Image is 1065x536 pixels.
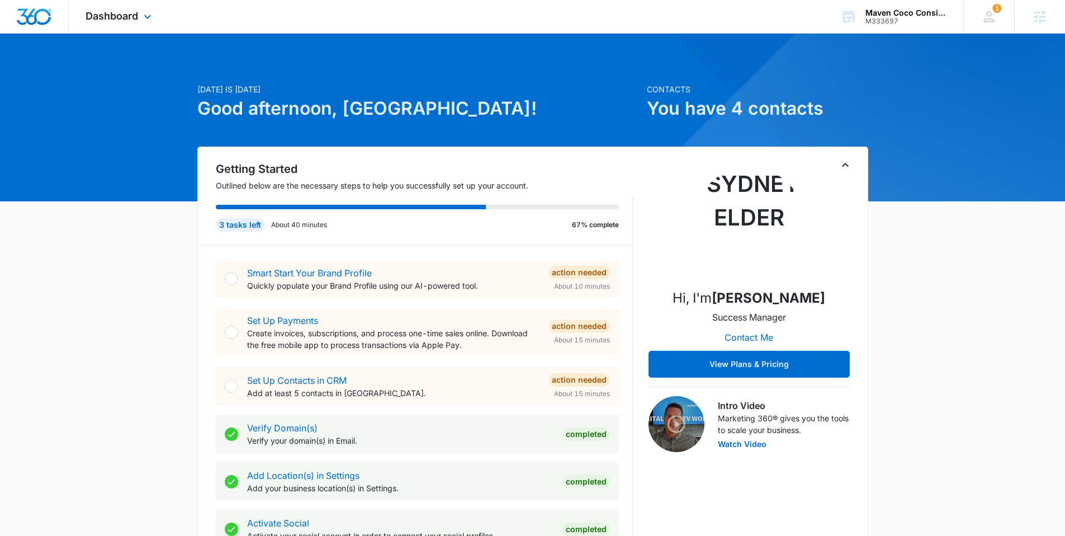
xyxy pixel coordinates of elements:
p: Outlined below are the necessary steps to help you successfully set up your account. [216,180,633,191]
p: Create invoices, subscriptions, and process one-time sales online. Download the free mobile app t... [247,327,539,351]
a: Activate Social [247,518,309,529]
div: Action Needed [548,266,610,279]
a: Verify Domain(s) [247,422,318,434]
a: Set Up Contacts in CRM [247,375,347,386]
div: Action Needed [548,373,610,387]
button: View Plans & Pricing [649,351,850,378]
p: Add your business location(s) in Settings. [247,482,553,494]
p: Success Manager [712,311,786,324]
div: Completed [562,523,610,536]
span: Dashboard [86,10,138,22]
p: Hi, I'm [673,288,825,308]
button: Contact Me [713,324,784,351]
div: Completed [562,475,610,488]
img: Sydney Elder [693,167,805,279]
a: Set Up Payments [247,315,318,326]
p: Quickly populate your Brand Profile using our AI-powered tool. [247,280,539,291]
strong: [PERSON_NAME] [712,290,825,306]
div: 3 tasks left [216,218,264,232]
img: tab_keywords_by_traffic_grey.svg [111,65,120,74]
span: About 15 minutes [554,335,610,345]
div: Completed [562,427,610,441]
div: Domain Overview [42,66,100,73]
div: account id [865,17,947,25]
p: Marketing 360® gives you the tools to scale your business. [718,412,850,436]
img: Intro Video [649,396,704,452]
span: 1 [992,4,1001,13]
button: Toggle Collapse [839,158,852,172]
p: Contacts [647,83,868,95]
img: website_grey.svg [18,29,27,38]
div: v 4.0.25 [31,18,55,27]
a: Add Location(s) in Settings [247,470,359,481]
div: Keywords by Traffic [124,66,188,73]
p: About 40 minutes [271,220,327,230]
p: [DATE] is [DATE] [197,83,640,95]
div: account name [865,8,947,17]
h3: Intro Video [718,399,850,412]
p: Add at least 5 contacts in [GEOGRAPHIC_DATA]. [247,387,539,399]
h1: You have 4 contacts [647,95,868,122]
div: Domain: [DOMAIN_NAME] [29,29,123,38]
img: tab_domain_overview_orange.svg [30,65,39,74]
div: Action Needed [548,319,610,333]
div: notifications count [992,4,1001,13]
button: Watch Video [718,440,766,448]
img: logo_orange.svg [18,18,27,27]
p: Verify your domain(s) in Email. [247,435,553,446]
h1: Good afternoon, [GEOGRAPHIC_DATA]! [197,95,640,122]
span: About 10 minutes [554,281,610,291]
span: About 15 minutes [554,389,610,399]
p: 67% complete [572,220,619,230]
h2: Getting Started [216,161,633,177]
a: Smart Start Your Brand Profile [247,267,372,279]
